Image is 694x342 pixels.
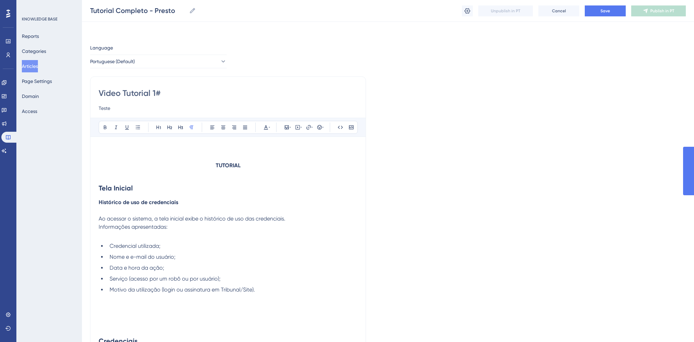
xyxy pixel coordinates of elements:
[90,6,186,15] input: Article Name
[110,275,221,282] span: Serviço (acesso por um robô ou por usuário);
[491,8,520,14] span: Unpublish in PT
[99,88,357,99] input: Article Title
[552,8,566,14] span: Cancel
[110,243,160,249] span: Credencial utilizada;
[585,5,626,16] button: Save
[90,44,113,52] span: Language
[99,104,357,112] input: Article Description
[478,5,533,16] button: Unpublish in PT
[90,55,227,68] button: Portuguese (Default)
[22,45,46,57] button: Categories
[110,254,175,260] span: Nome e e-mail do usuário;
[600,8,610,14] span: Save
[538,5,579,16] button: Cancel
[110,265,164,271] span: Data e hora da ação;
[22,75,52,87] button: Page Settings
[22,60,38,72] button: Articles
[110,286,255,293] span: Motivo da utilização (login ou assinatura em Tribunal/Site).
[216,162,241,169] strong: TUTORIAL
[90,57,135,66] span: Portuguese (Default)
[22,105,37,117] button: Access
[631,5,686,16] button: Publish in PT
[22,30,39,42] button: Reports
[99,199,178,205] strong: Histórico de uso de credenciais
[22,16,57,22] div: KNOWLEDGE BASE
[99,224,168,230] span: Informações apresentadas:
[99,184,133,192] strong: Tela Inicial
[665,315,686,336] iframe: UserGuiding AI Assistant Launcher
[22,90,39,102] button: Domain
[650,8,674,14] span: Publish in PT
[99,215,285,222] span: Ao acessar o sistema, a tela inicial exibe o histórico de uso das credenciais.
